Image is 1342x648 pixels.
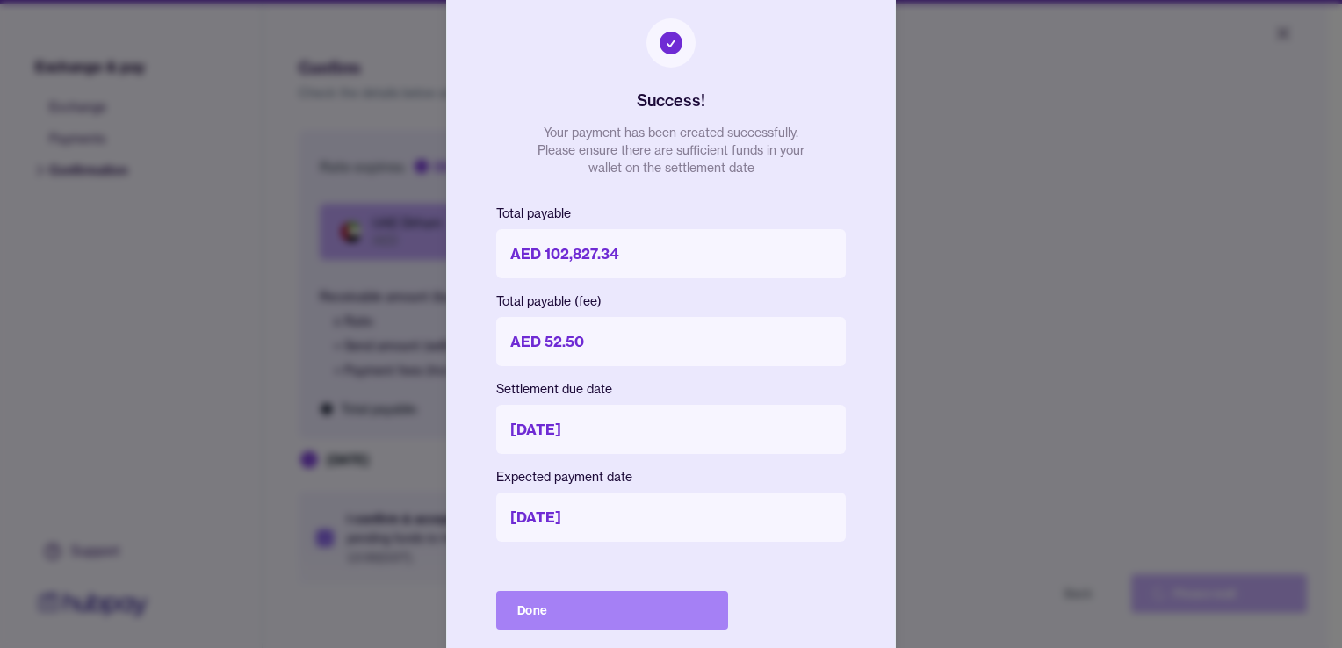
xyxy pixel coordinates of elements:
button: Done [496,591,728,630]
p: Expected payment date [496,468,846,486]
p: [DATE] [496,493,846,542]
h2: Success! [637,89,705,113]
p: Total payable (fee) [496,292,846,310]
p: Settlement due date [496,380,846,398]
p: [DATE] [496,405,846,454]
p: AED 52.50 [496,317,846,366]
p: Your payment has been created successfully. Please ensure there are sufficient funds in your wall... [530,124,812,176]
p: AED 102,827.34 [496,229,846,278]
p: Total payable [496,205,846,222]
